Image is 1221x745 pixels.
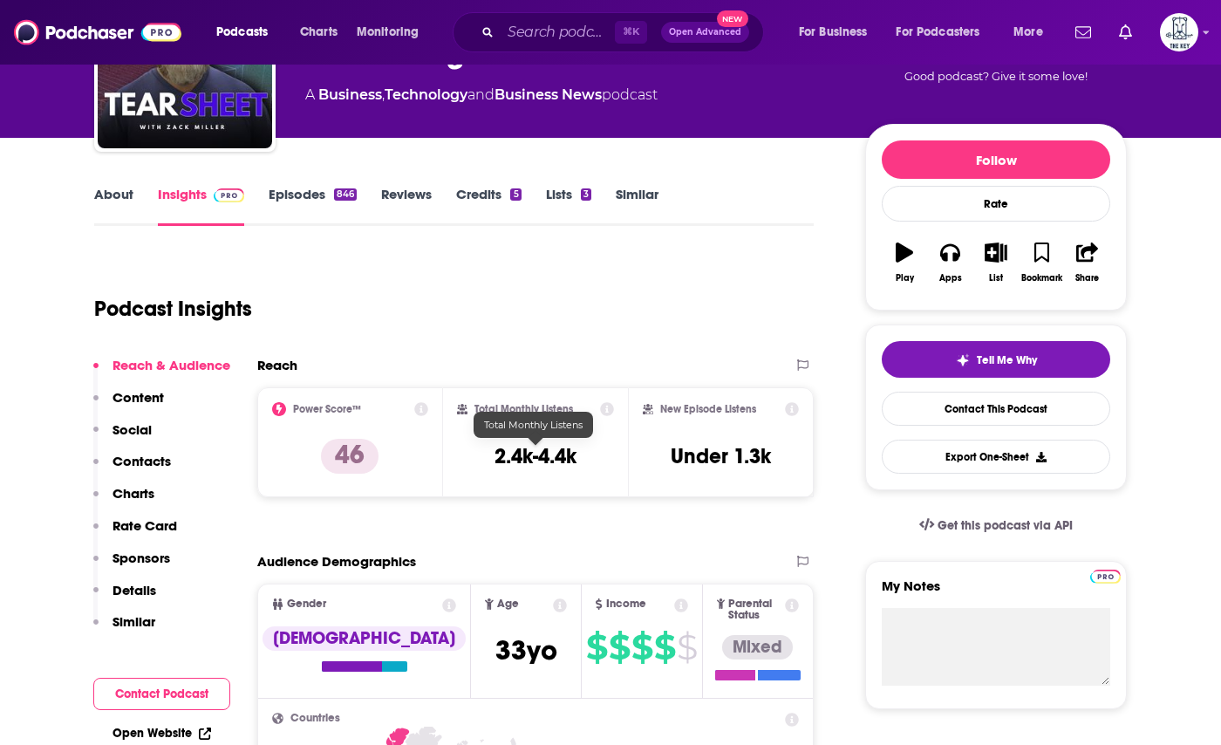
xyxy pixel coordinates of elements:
[204,18,290,46] button: open menu
[113,421,152,438] p: Social
[263,626,466,651] div: [DEMOGRAPHIC_DATA]
[495,633,557,667] span: 33 yo
[882,140,1110,179] button: Follow
[113,357,230,373] p: Reach & Audience
[113,453,171,469] p: Contacts
[1013,20,1043,44] span: More
[382,86,385,103] span: ,
[631,633,652,661] span: $
[896,273,914,284] div: Play
[113,550,170,566] p: Sponsors
[654,633,675,661] span: $
[904,70,1088,83] span: Good podcast? Give it some love!
[113,517,177,534] p: Rate Card
[938,518,1073,533] span: Get this podcast via API
[616,186,658,226] a: Similar
[113,613,155,630] p: Similar
[113,582,156,598] p: Details
[989,273,1003,284] div: List
[1090,570,1121,584] img: Podchaser Pro
[905,504,1087,547] a: Get this podcast via API
[927,231,972,294] button: Apps
[1068,17,1098,47] a: Show notifications dropdown
[661,22,749,43] button: Open AdvancedNew
[1090,567,1121,584] a: Pro website
[939,273,962,284] div: Apps
[677,633,697,661] span: $
[1075,273,1099,284] div: Share
[882,578,1110,608] label: My Notes
[158,186,244,226] a: InsightsPodchaser Pro
[334,188,357,201] div: 846
[609,633,630,661] span: $
[214,188,244,202] img: Podchaser Pro
[882,186,1110,222] div: Rate
[456,186,521,226] a: Credits5
[93,357,230,389] button: Reach & Audience
[728,598,781,621] span: Parental Status
[896,20,979,44] span: For Podcasters
[669,28,741,37] span: Open Advanced
[14,16,181,49] img: Podchaser - Follow, Share and Rate Podcasts
[495,86,602,103] a: Business News
[1001,18,1065,46] button: open menu
[1021,273,1062,284] div: Bookmark
[93,582,156,614] button: Details
[1065,231,1110,294] button: Share
[93,550,170,582] button: Sponsors
[94,186,133,226] a: About
[293,403,361,415] h2: Power Score™
[1160,13,1198,51] span: Logged in as TheKeyPR
[615,21,647,44] span: ⌘ K
[497,598,519,610] span: Age
[787,18,890,46] button: open menu
[321,439,379,474] p: 46
[495,443,576,469] h3: 2.4k-4.4k
[93,421,152,454] button: Social
[882,231,927,294] button: Play
[269,186,357,226] a: Episodes846
[510,188,521,201] div: 5
[885,18,1006,46] button: open menu
[882,440,1110,474] button: Export One-Sheet
[289,18,348,46] a: Charts
[586,633,607,661] span: $
[216,20,268,44] span: Podcasts
[1160,13,1198,51] button: Show profile menu
[882,341,1110,378] button: tell me why sparkleTell Me Why
[717,10,748,27] span: New
[93,678,230,710] button: Contact Podcast
[882,392,1110,426] a: Contact This Podcast
[799,20,868,44] span: For Business
[973,231,1019,294] button: List
[300,20,338,44] span: Charts
[1160,13,1198,51] img: User Profile
[344,18,441,46] button: open menu
[1019,231,1064,294] button: Bookmark
[722,635,793,660] div: Mixed
[257,357,297,373] h2: Reach
[1112,17,1139,47] a: Show notifications dropdown
[546,186,591,226] a: Lists3
[671,443,771,469] h3: Under 1.3k
[257,553,416,570] h2: Audience Demographics
[660,403,756,415] h2: New Episode Listens
[113,485,154,502] p: Charts
[93,517,177,550] button: Rate Card
[287,598,326,610] span: Gender
[581,188,591,201] div: 3
[467,86,495,103] span: and
[93,613,155,646] button: Similar
[474,403,573,415] h2: Total Monthly Listens
[484,419,583,431] span: Total Monthly Listens
[501,18,615,46] input: Search podcasts, credits, & more...
[93,389,164,421] button: Content
[93,453,171,485] button: Contacts
[385,86,467,103] a: Technology
[305,85,658,106] div: A podcast
[290,713,340,724] span: Countries
[357,20,419,44] span: Monitoring
[977,353,1037,367] span: Tell Me Why
[318,86,382,103] a: Business
[469,12,781,52] div: Search podcasts, credits, & more...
